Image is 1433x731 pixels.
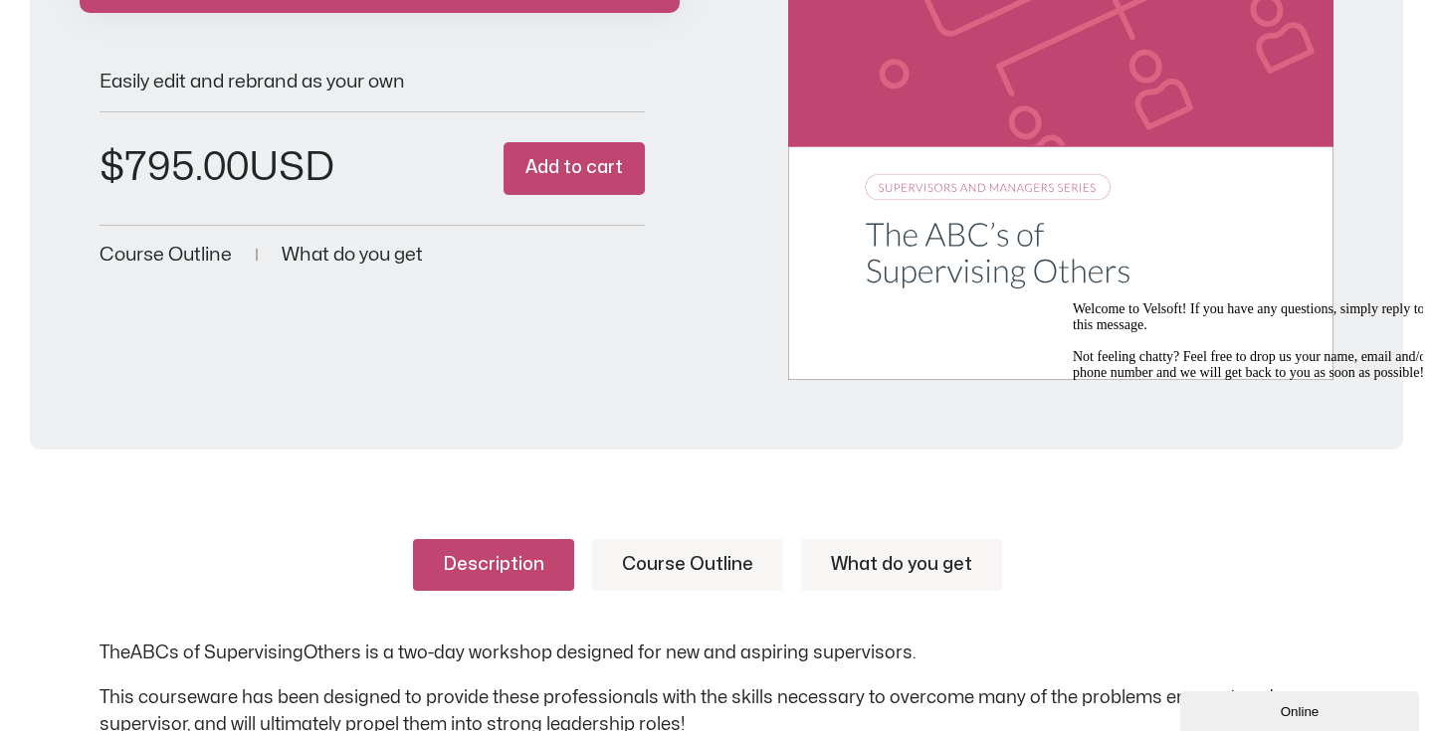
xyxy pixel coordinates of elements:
a: Course Outline [100,246,232,265]
p: The Others is a two-day workshop designed for new and aspiring supervisors. [100,640,1333,666]
a: Description [413,539,574,591]
iframe: chat widget [1180,687,1423,731]
p: Easily edit and rebrand as your own [100,73,645,91]
span: $ [100,148,124,187]
bdi: 795.00 [100,148,249,187]
button: Add to cart [504,142,645,195]
a: Course Outline [592,539,783,591]
em: ABCs of Supervising [130,644,304,661]
div: Welcome to Velsoft! If you have any questions, simply reply to this message.Not feeling chatty? F... [8,8,366,88]
a: What do you get [282,246,423,265]
a: What do you get [801,539,1002,591]
span: Welcome to Velsoft! If you have any questions, simply reply to this message. Not feeling chatty? ... [8,8,366,87]
iframe: chat widget [1065,293,1423,681]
